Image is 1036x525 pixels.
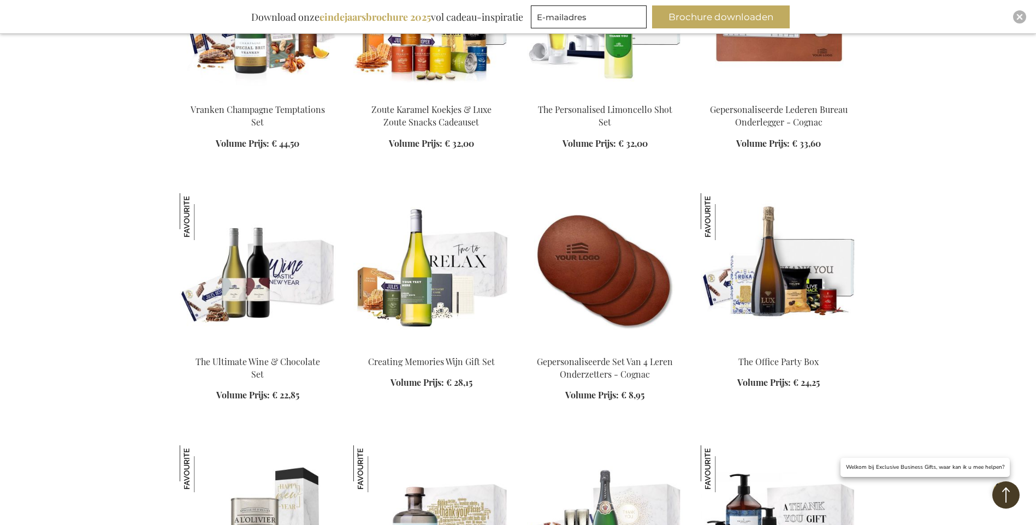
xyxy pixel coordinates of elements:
[527,193,683,346] img: Gepersonaliseerde Set Van 4 Leren Onderzetters - Cognac
[368,356,495,367] a: Creating Memories Wijn Gift Set
[537,356,673,380] a: Gepersonaliseerde Set Van 4 Leren Onderzetters - Cognac
[738,356,819,367] a: The Office Party Box
[563,138,616,149] span: Volume Prijs:
[652,5,790,28] button: Brochure downloaden
[389,138,442,149] span: Volume Prijs:
[563,138,648,150] a: Volume Prijs: € 32,00
[1013,10,1026,23] div: Close
[389,138,474,150] a: Volume Prijs: € 32,00
[618,138,648,149] span: € 32,00
[793,377,820,388] span: € 24,25
[216,138,299,150] a: Volume Prijs: € 44,50
[216,389,299,402] a: Volume Prijs: € 22,85
[196,356,320,380] a: The Ultimate Wine & Chocolate Set
[180,193,336,346] img: Beer Apéro Gift Box
[353,193,510,346] img: Personalised White Wine
[353,342,510,352] a: Personalised White Wine
[180,90,336,100] a: Vranken Champagne Temptations Set Vranken Champagne Temptations Set
[527,90,683,100] a: The Personalised Limoncello Shot Set The Personalised Limoncello Shot Set
[1016,14,1023,20] img: Close
[272,389,299,401] span: € 22,85
[445,138,474,149] span: € 32,00
[531,5,650,32] form: marketing offers and promotions
[371,104,492,128] a: Zoute Karamel Koekjes & Luxe Zoute Snacks Cadeauset
[390,377,472,389] a: Volume Prijs: € 28,15
[792,138,821,149] span: € 33,60
[701,90,857,100] a: Personalised Leather Desk Pad - Cognac
[216,138,269,149] span: Volume Prijs:
[446,377,472,388] span: € 28,15
[531,5,647,28] input: E-mailadres
[565,389,619,401] span: Volume Prijs:
[737,377,820,389] a: Volume Prijs: € 24,25
[180,342,336,352] a: Beer Apéro Gift Box The Ultimate Wine & Chocolate Set
[710,104,848,128] a: Gepersonaliseerde Lederen Bureau Onderlegger - Cognac
[538,104,672,128] a: The Personalised Limoncello Shot Set
[319,10,431,23] b: eindejaarsbrochure 2025
[180,445,227,492] img: Culinaire Olijfolie & Zout Set
[701,193,748,240] img: The Office Party Box
[621,389,644,401] span: € 8,95
[353,445,400,492] img: Gepersonaliseerde Gin Tonic Prestige Set
[246,5,528,28] div: Download onze vol cadeau-inspiratie
[737,377,791,388] span: Volume Prijs:
[565,389,644,402] a: Volume Prijs: € 8,95
[191,104,325,128] a: Vranken Champagne Temptations Set
[216,389,270,401] span: Volume Prijs:
[701,193,857,346] img: The Office Party Box
[271,138,299,149] span: € 44,50
[736,138,790,149] span: Volume Prijs:
[701,342,857,352] a: The Office Party Box The Office Party Box
[527,342,683,352] a: Gepersonaliseerde Set Van 4 Leren Onderzetters - Cognac
[180,193,227,240] img: The Ultimate Wine & Chocolate Set
[353,90,510,100] a: Salted Caramel Biscuits & Luxury Salty Snacks Gift Set
[736,138,821,150] a: Volume Prijs: € 33,60
[701,445,748,492] img: The Gift Label Hand & Keuken Set
[390,377,444,388] span: Volume Prijs:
